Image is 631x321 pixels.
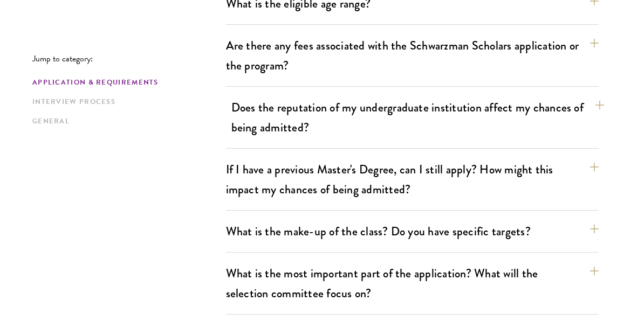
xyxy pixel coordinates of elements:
[226,157,599,201] button: If I have a previous Master's Degree, can I still apply? How might this impact my chances of bein...
[226,33,599,78] button: Are there any fees associated with the Schwarzman Scholars application or the program?
[226,219,599,243] button: What is the make-up of the class? Do you have specific targets?
[32,116,220,127] a: General
[32,96,220,108] a: Interview Process
[32,77,220,88] a: Application & Requirements
[32,54,226,64] p: Jump to category:
[231,95,604,139] button: Does the reputation of my undergraduate institution affect my chances of being admitted?
[226,261,599,305] button: What is the most important part of the application? What will the selection committee focus on?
